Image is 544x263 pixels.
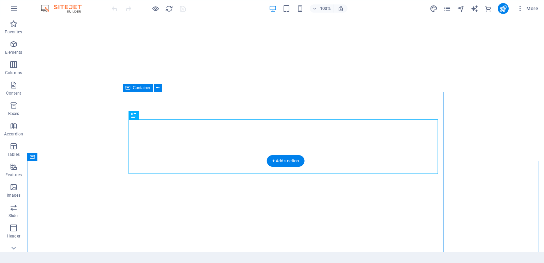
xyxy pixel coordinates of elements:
[499,5,507,13] i: Publish
[471,5,478,13] i: AI Writer
[484,5,492,13] i: Commerce
[8,213,19,218] p: Slider
[8,111,19,116] p: Boxes
[484,4,492,13] button: commerce
[6,91,21,96] p: Content
[5,172,22,178] p: Features
[5,50,22,55] p: Elements
[430,4,438,13] button: design
[457,5,465,13] i: Navigator
[514,3,541,14] button: More
[165,5,173,13] i: Reload page
[267,155,305,167] div: + Add section
[443,4,452,13] button: pages
[320,4,331,13] h6: 100%
[4,131,23,137] p: Accordion
[133,86,151,90] span: Container
[7,152,20,157] p: Tables
[443,5,451,13] i: Pages (Ctrl+Alt+S)
[151,4,159,13] button: Click here to leave preview mode and continue editing
[471,4,479,13] button: text_generator
[39,4,90,13] img: Editor Logo
[165,4,173,13] button: reload
[338,5,344,12] i: On resize automatically adjust zoom level to fit chosen device.
[5,29,22,35] p: Favorites
[310,4,334,13] button: 100%
[498,3,509,14] button: publish
[7,233,20,239] p: Header
[7,193,21,198] p: Images
[5,70,22,76] p: Columns
[457,4,465,13] button: navigator
[517,5,538,12] span: More
[430,5,438,13] i: Design (Ctrl+Alt+Y)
